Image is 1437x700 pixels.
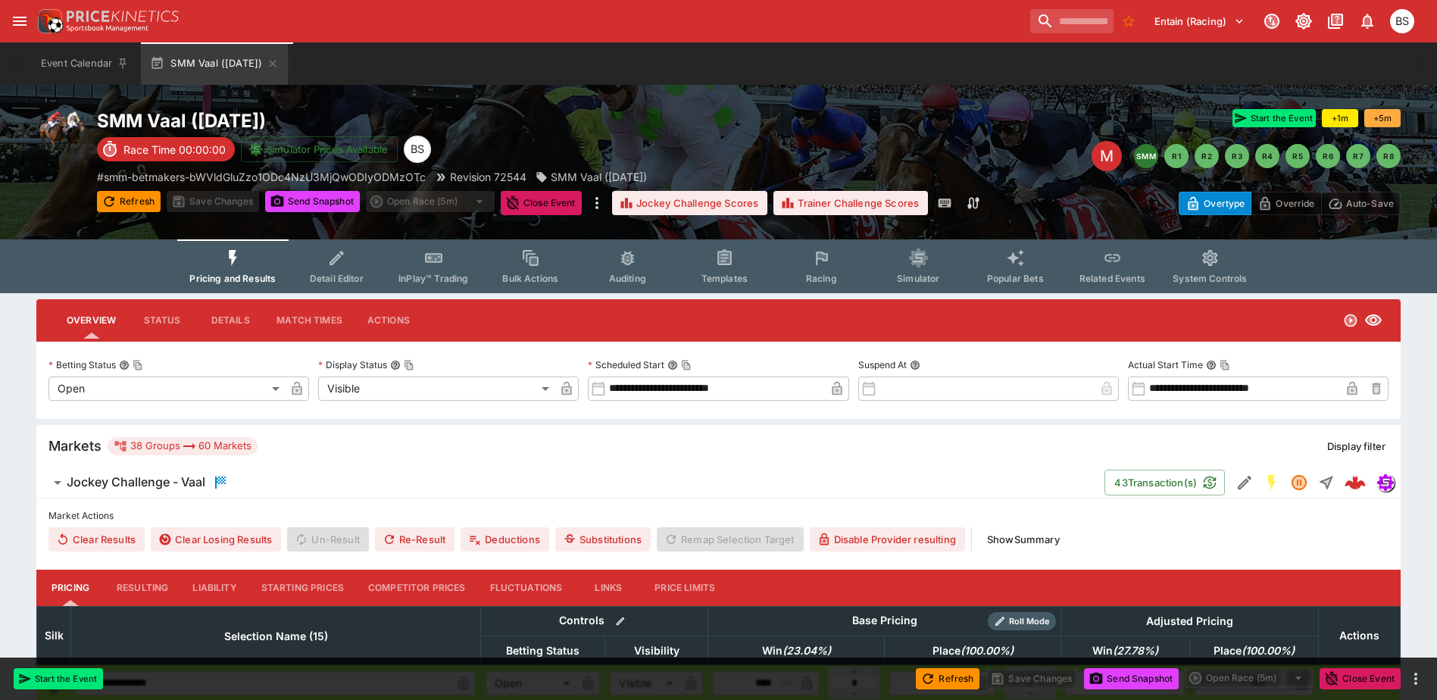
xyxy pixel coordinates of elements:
button: Jockey Challenge Scores [612,191,768,215]
button: Resulting [105,570,180,606]
button: No Bookmarks [1117,9,1141,33]
button: more [1407,670,1425,688]
span: Related Events [1079,273,1145,284]
button: R1 [1164,144,1189,168]
span: Racing [806,273,837,284]
span: Bulk Actions [502,273,558,284]
button: Straight [1313,469,1340,496]
button: Trainer Challenge Scores [773,191,928,215]
div: Edit Meeting [1092,141,1122,171]
button: Re-Result [375,527,455,552]
div: 38 Groups 60 Markets [114,437,251,455]
button: Links [574,570,642,606]
p: Copy To Clipboard [97,169,426,185]
img: simulator [1377,474,1394,491]
div: SMM Vaal (14/10/25) [536,169,647,185]
input: search [1030,9,1114,33]
button: Betting StatusCopy To Clipboard [119,360,130,370]
button: Details [196,302,264,339]
nav: pagination navigation [1134,144,1401,168]
div: Base Pricing [846,611,923,630]
p: Display Status [318,358,387,371]
div: split button [366,191,495,212]
button: Match Times [264,302,355,339]
div: Event type filters [177,239,1259,293]
svg: Open [1343,313,1358,328]
img: PriceKinetics [67,11,179,22]
button: Display filter [1318,434,1395,458]
p: Betting Status [48,358,116,371]
div: Start From [1179,192,1401,215]
span: Selection Name (15) [208,627,345,645]
button: Disable Provider resulting [810,527,965,552]
button: Clear Results [48,527,145,552]
svg: Suspended [1290,473,1308,492]
button: Status [128,302,196,339]
button: R3 [1225,144,1249,168]
button: Liability [180,570,248,606]
button: Scheduled StartCopy To Clipboard [667,360,678,370]
span: Place(100.00%) [1197,642,1311,660]
div: Brendan Scoble [404,136,431,163]
div: Open [48,377,285,401]
img: PriceKinetics Logo [33,6,64,36]
button: R8 [1376,144,1401,168]
button: R2 [1195,144,1219,168]
button: Auto-Save [1321,192,1401,215]
span: Detail Editor [310,273,364,284]
button: Fluctuations [478,570,575,606]
button: Brendan Scoble [1385,5,1419,38]
span: Visibility [617,642,696,660]
span: Popular Bets [987,273,1044,284]
h6: Jockey Challenge - Vaal [67,474,205,490]
button: Select Tenant [1145,9,1254,33]
div: split button [1185,667,1314,689]
label: Market Actions [48,505,1389,527]
button: more [588,191,606,215]
button: +5m [1364,109,1401,127]
img: logo-cerberus--red.svg [1345,472,1366,493]
button: Starting Prices [249,570,356,606]
em: ( 100.00 %) [961,642,1014,660]
h5: Markets [48,437,102,455]
a: 101b2537-d4e4-4ffe-814e-26ef3bcfce34 [1340,467,1370,498]
button: Documentation [1322,8,1349,35]
button: ShowSummary [978,527,1069,552]
button: Pricing [36,570,105,606]
button: Copy To Clipboard [133,360,143,370]
th: Silk [37,606,71,664]
p: Overtype [1204,195,1245,211]
button: Send Snapshot [265,191,360,212]
button: SGM Enabled [1258,469,1285,496]
span: System Controls [1173,273,1247,284]
div: Brendan Scoble [1390,9,1414,33]
button: R7 [1346,144,1370,168]
div: Visible [318,377,554,401]
button: Overtype [1179,192,1251,215]
button: Close Event [501,191,582,215]
svg: Visible [1364,311,1382,330]
button: Close Event [1320,668,1401,689]
button: R5 [1285,144,1310,168]
span: Auditing [609,273,646,284]
button: +1m [1322,109,1358,127]
th: Actions [1318,606,1400,664]
button: Actions [355,302,423,339]
button: Suspended [1285,469,1313,496]
button: Event Calendar [32,42,138,85]
p: SMM Vaal ([DATE]) [551,169,647,185]
img: horse_racing.png [36,109,85,158]
img: Sportsbook Management [67,25,148,32]
button: Simulator Prices Available [241,136,398,162]
button: Copy To Clipboard [404,360,414,370]
span: Place(100.00%) [916,642,1030,660]
th: Controls [481,606,708,636]
button: open drawer [6,8,33,35]
p: Suspend At [858,358,907,371]
button: Start the Event [14,668,103,689]
div: simulator [1376,473,1395,492]
span: Betting Status [489,642,596,660]
button: 43Transaction(s) [1104,470,1225,495]
span: Win(23.04%) [745,642,848,660]
button: Copy To Clipboard [1220,360,1230,370]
